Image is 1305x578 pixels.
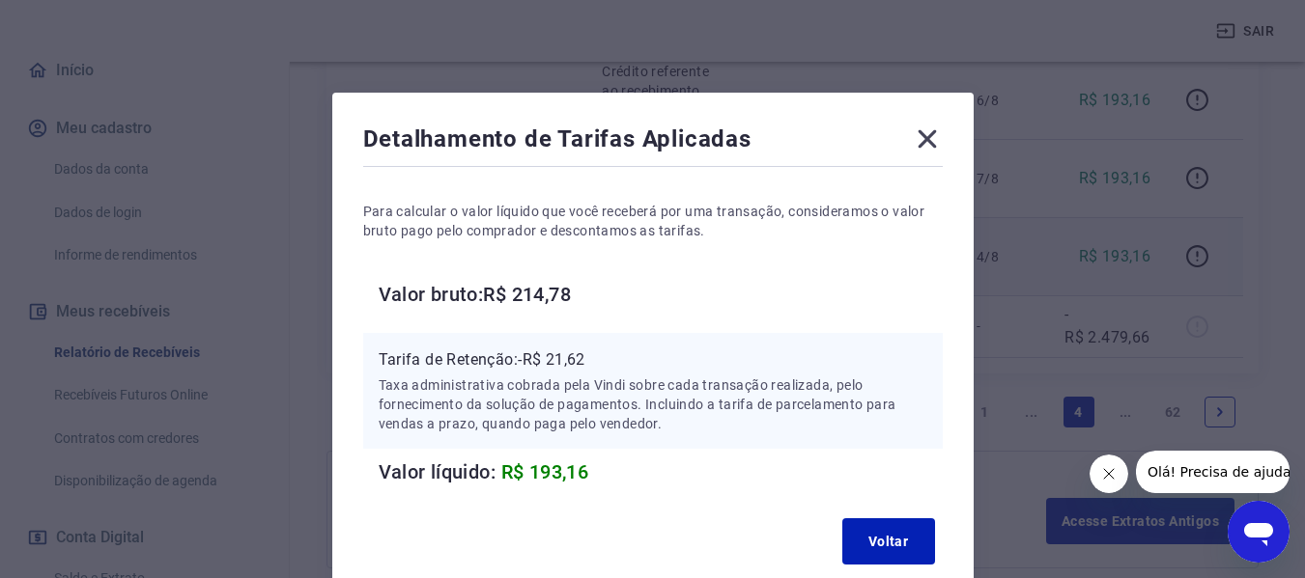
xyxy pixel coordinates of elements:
span: R$ 193,16 [501,460,589,483]
h6: Valor líquido: [379,456,943,487]
h6: Valor bruto: R$ 214,78 [379,279,943,310]
button: Voltar [842,518,935,564]
p: Para calcular o valor líquido que você receberá por uma transação, consideramos o valor bruto pag... [363,202,943,240]
p: Taxa administrativa cobrada pela Vindi sobre cada transação realizada, pelo fornecimento da soluç... [379,375,927,433]
div: Detalhamento de Tarifas Aplicadas [363,124,943,162]
span: Olá! Precisa de ajuda? [12,14,162,29]
iframe: Mensagem da empresa [1136,451,1290,493]
iframe: Botão para abrir a janela de mensagens [1228,501,1290,563]
p: Tarifa de Retenção: -R$ 21,62 [379,348,927,372]
iframe: Fechar mensagem [1090,454,1128,493]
